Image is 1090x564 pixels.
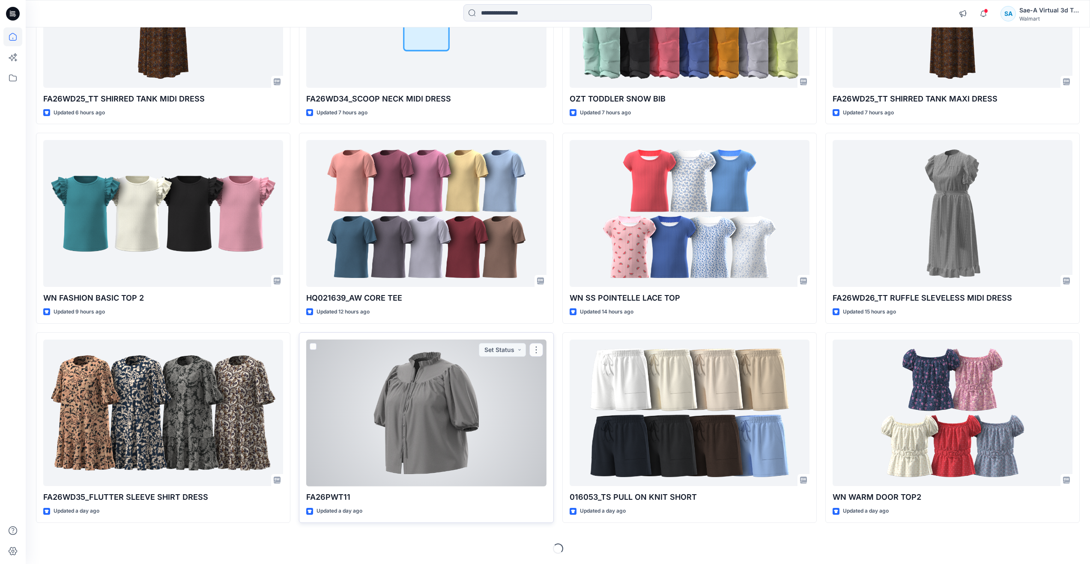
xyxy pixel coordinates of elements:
[54,108,105,117] p: Updated 6 hours ago
[580,307,633,316] p: Updated 14 hours ago
[570,340,809,486] a: 016053_TS PULL ON KNIT SHORT
[306,340,546,486] a: FA26PWT11
[306,140,546,287] a: HQ021639_AW CORE TEE
[43,93,283,105] p: FA26WD25_TT SHIRRED TANK MIDI DRESS
[833,93,1072,105] p: FA26WD25_TT SHIRRED TANK MAXI DRESS
[54,307,105,316] p: Updated 9 hours ago
[43,491,283,503] p: FA26WD35_FLUTTER SLEEVE SHIRT DRESS
[43,140,283,287] a: WN FASHION BASIC TOP 2
[306,292,546,304] p: HQ021639_AW CORE TEE
[1019,5,1079,15] div: Sae-A Virtual 3d Team
[317,507,362,516] p: Updated a day ago
[580,507,626,516] p: Updated a day ago
[580,108,631,117] p: Updated 7 hours ago
[843,507,889,516] p: Updated a day ago
[833,340,1072,486] a: WN WARM DOOR TOP2
[317,108,367,117] p: Updated 7 hours ago
[306,491,546,503] p: FA26PWT11
[843,108,894,117] p: Updated 7 hours ago
[833,292,1072,304] p: FA26WD26_TT RUFFLE SLEVELESS MIDI DRESS
[306,93,546,105] p: FA26WD34_SCOOP NECK MIDI DRESS
[43,292,283,304] p: WN FASHION BASIC TOP 2
[317,307,370,316] p: Updated 12 hours ago
[1019,15,1079,22] div: Walmart
[570,292,809,304] p: WN SS POINTELLE LACE TOP
[570,491,809,503] p: 016053_TS PULL ON KNIT SHORT
[833,491,1072,503] p: WN WARM DOOR TOP2
[43,340,283,486] a: FA26WD35_FLUTTER SLEEVE SHIRT DRESS
[833,140,1072,287] a: FA26WD26_TT RUFFLE SLEVELESS MIDI DRESS
[570,93,809,105] p: OZT TODDLER SNOW BIB
[570,140,809,287] a: WN SS POINTELLE LACE TOP
[1000,6,1016,21] div: SA
[843,307,896,316] p: Updated 15 hours ago
[54,507,99,516] p: Updated a day ago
